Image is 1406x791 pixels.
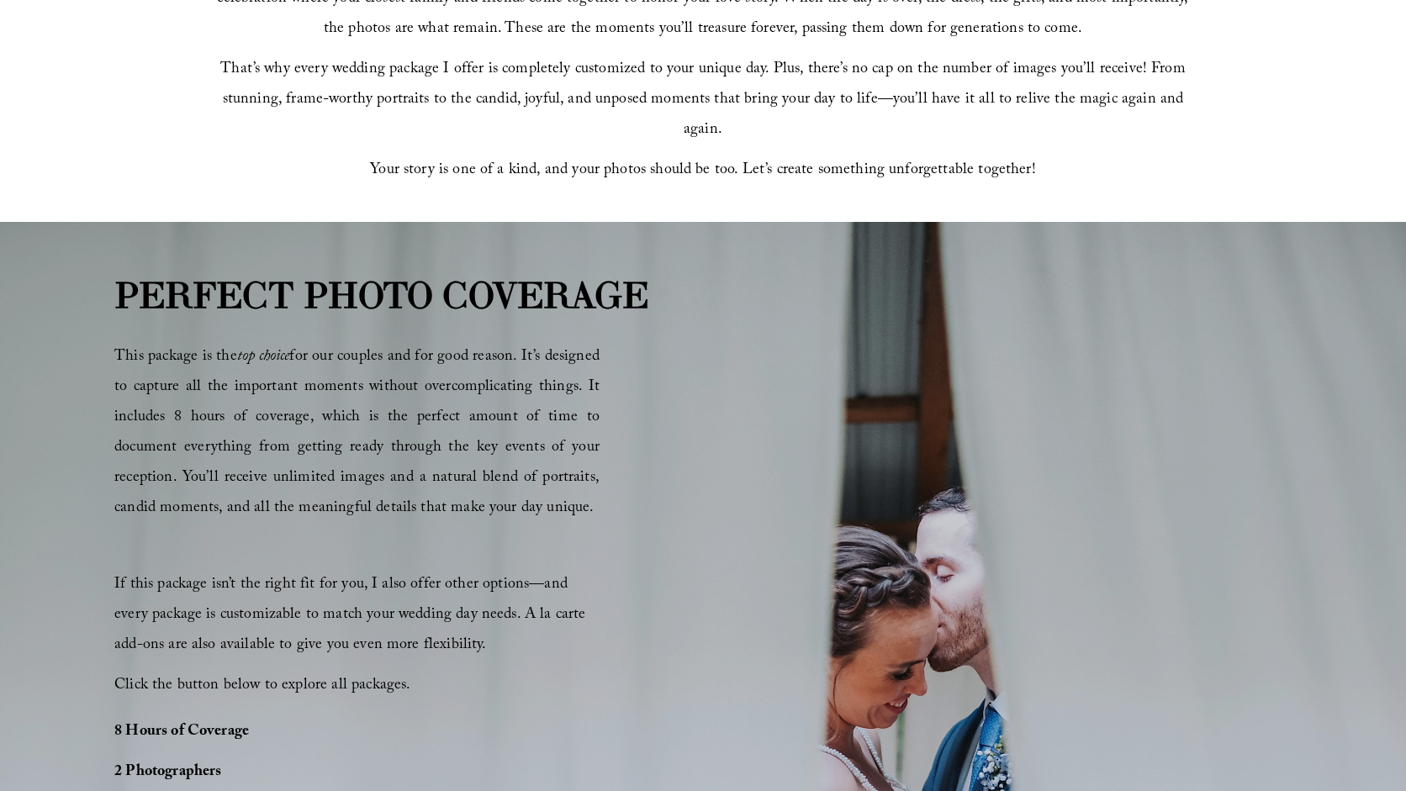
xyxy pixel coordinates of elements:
span: That’s why every wedding package I offer is completely customized to your unique day. Plus, there... [220,57,1190,144]
strong: 2 Photographers [114,760,221,786]
span: This package is the for our couples and for good reason. It’s designed to capture all the importa... [114,345,600,522]
span: Click the button below to explore all packages. [114,673,410,699]
strong: PERFECT PHOTO COVERAGE [114,272,648,318]
span: If this package isn’t the right fit for you, I also offer other options—and every package is cust... [114,572,590,659]
strong: 8 Hours of Coverage [114,720,249,746]
span: Your story is one of a kind, and your photos should be too. Let’s create something unforgettable ... [370,158,1036,184]
em: top choice [237,345,290,371]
